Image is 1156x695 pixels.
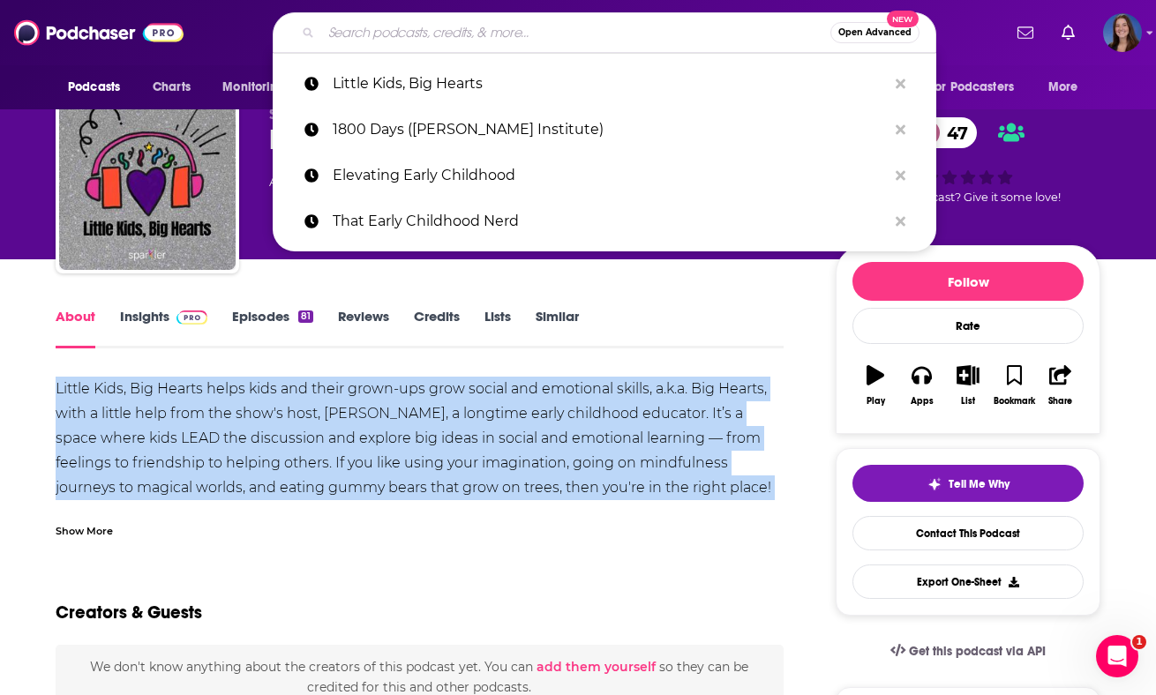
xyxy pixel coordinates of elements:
a: Elevating Early Childhood [273,153,936,198]
a: InsightsPodchaser Pro [120,308,207,348]
a: Reviews [338,308,389,348]
button: open menu [210,71,308,104]
button: Follow [852,262,1084,301]
span: Sparkler Learning [269,106,402,123]
p: Elevating Early Childhood [333,153,887,198]
a: Contact This Podcast [852,516,1084,550]
div: Play [867,396,885,407]
a: That Early Childhood Nerd [273,198,936,244]
button: add them yourself [537,660,656,674]
a: Show notifications dropdown [1010,18,1040,48]
div: 47Good podcast? Give it some love! [836,106,1100,215]
div: List [961,396,975,407]
a: Show notifications dropdown [1055,18,1082,48]
a: 1800 Days ([PERSON_NAME] Institute) [273,107,936,153]
button: tell me why sparkleTell Me Why [852,465,1084,502]
img: Podchaser - Follow, Share and Rate Podcasts [14,16,184,49]
img: Podchaser Pro [176,310,207,325]
a: Similar [536,308,579,348]
div: Bookmark [994,396,1035,407]
span: Good podcast? Give it some love! [875,191,1061,204]
span: Get this podcast via API [909,644,1046,659]
p: That Early Childhood Nerd [333,198,887,244]
span: Logged in as emmadonovan [1103,13,1142,52]
img: User Profile [1103,13,1142,52]
h2: Creators & Guests [56,602,202,624]
span: Monitoring [222,75,285,100]
button: Show profile menu [1103,13,1142,52]
a: Get this podcast via API [876,630,1060,673]
p: Little Kids, Big Hearts [333,61,887,107]
div: Share [1048,396,1072,407]
span: Podcasts [68,75,120,100]
div: A weekly podcast [269,171,496,192]
span: Charts [153,75,191,100]
div: Search podcasts, credits, & more... [273,12,936,53]
img: Little Kids, Big Hearts [59,93,236,270]
button: open menu [1036,71,1100,104]
span: More [1048,75,1078,100]
button: Share [1038,354,1084,417]
div: Little Kids, Big Hearts helps kids and their grown-ups grow social and emotional skills, a.k.a. B... [56,377,784,525]
p: 1800 Days (Erikson Institute) [333,107,887,153]
div: Apps [911,396,934,407]
button: open menu [918,71,1040,104]
span: 47 [929,117,977,148]
button: Apps [898,354,944,417]
button: Export One-Sheet [852,564,1084,599]
button: open menu [56,71,143,104]
a: Charts [141,71,201,104]
span: Open Advanced [838,28,912,37]
div: Rate [852,308,1084,344]
div: 81 [298,310,313,323]
button: Bookmark [991,354,1037,417]
button: Play [852,354,898,417]
a: About [56,308,95,348]
img: tell me why sparkle [927,477,942,491]
span: For Podcasters [929,75,1014,100]
span: New [887,11,919,27]
input: Search podcasts, credits, & more... [321,19,830,47]
span: Tell Me Why [949,477,1010,491]
a: Credits [414,308,460,348]
a: Little Kids, Big Hearts [273,61,936,107]
button: List [945,354,991,417]
a: 47 [912,117,977,148]
a: Episodes81 [232,308,313,348]
span: 1 [1132,635,1146,649]
iframe: Intercom live chat [1096,635,1138,677]
button: Open AdvancedNew [830,22,920,43]
a: Lists [484,308,511,348]
span: We don't know anything about the creators of this podcast yet . You can so they can be credited f... [90,659,748,694]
